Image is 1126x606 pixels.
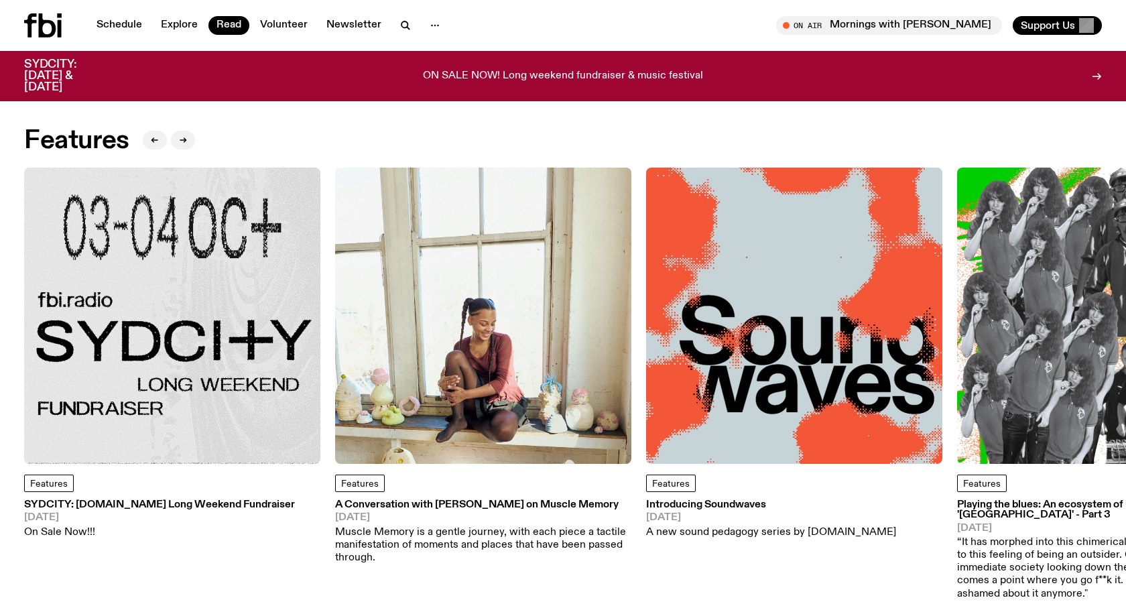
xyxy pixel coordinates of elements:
span: [DATE] [646,513,896,523]
a: Features [646,475,696,492]
h3: SYDCITY: [DOMAIN_NAME] Long Weekend Fundraiser [24,500,295,510]
img: The text Sound waves, with one word stacked upon another, in black text on a bluish-gray backgrou... [646,168,942,464]
img: Black text on gray background. Reading top to bottom: 03-04 OCT. fbi.radio SYDCITY LONG WEEKEND F... [24,168,320,464]
button: Support Us [1013,16,1102,35]
h3: SYDCITY: [DATE] & [DATE] [24,59,110,93]
span: Features [963,479,1001,489]
p: Muscle Memory is a gentle journey, with each piece a tactile manifestation of moments and places ... [335,526,631,565]
span: [DATE] [335,513,631,523]
span: [DATE] [24,513,295,523]
span: Features [652,479,690,489]
span: Support Us [1021,19,1075,32]
a: Features [335,475,385,492]
a: Features [957,475,1007,492]
button: On AirMornings with [PERSON_NAME] [776,16,1002,35]
a: Schedule [88,16,150,35]
a: SYDCITY: [DOMAIN_NAME] Long Weekend Fundraiser[DATE]On Sale Now!!! [24,500,295,539]
h3: Introducing Soundwaves [646,500,896,510]
a: A Conversation with [PERSON_NAME] on Muscle Memory[DATE]Muscle Memory is a gentle journey, with e... [335,500,631,564]
a: Features [24,475,74,492]
h2: Features [24,129,129,153]
a: Introducing Soundwaves[DATE]A new sound pedagogy series by [DOMAIN_NAME] [646,500,896,539]
a: Read [208,16,249,35]
a: Volunteer [252,16,316,35]
a: Newsletter [318,16,389,35]
span: Features [341,479,379,489]
p: On Sale Now!!! [24,526,295,539]
h3: A Conversation with [PERSON_NAME] on Muscle Memory [335,500,631,510]
span: Features [30,479,68,489]
p: ON SALE NOW! Long weekend fundraiser & music festival [423,70,703,82]
a: Explore [153,16,206,35]
p: A new sound pedagogy series by [DOMAIN_NAME] [646,526,896,539]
